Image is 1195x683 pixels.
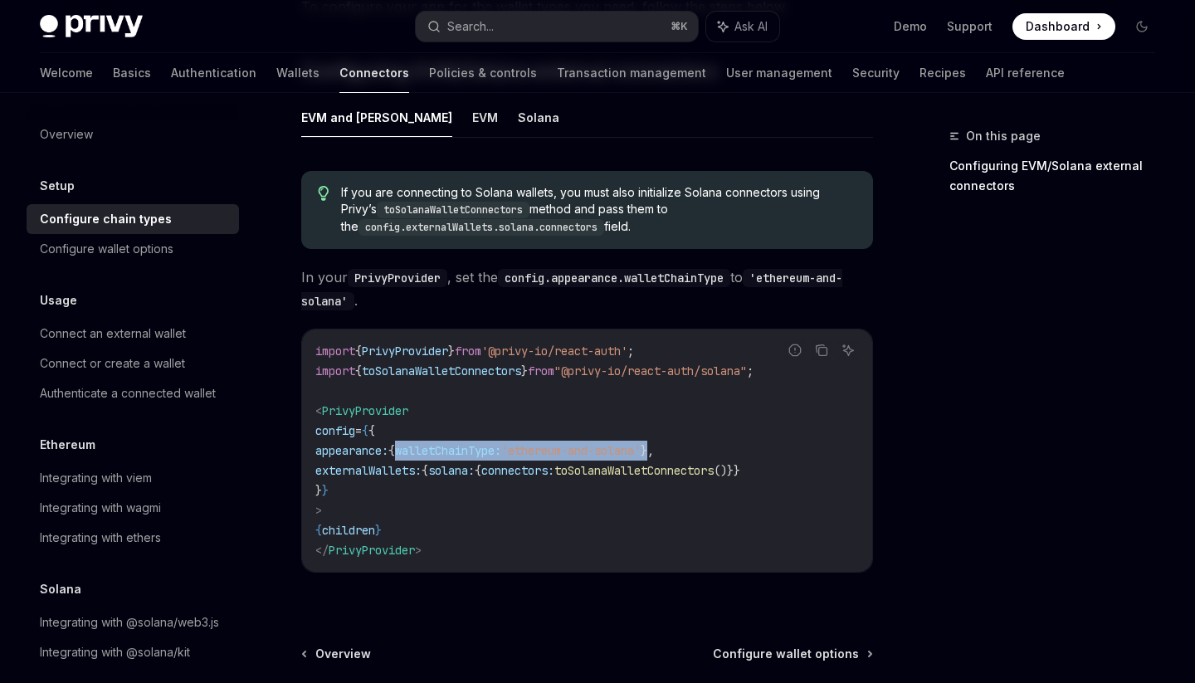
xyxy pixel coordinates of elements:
a: Integrating with @solana/web3.js [27,607,239,637]
a: Overview [27,120,239,149]
span: Configure wallet options [713,646,859,662]
a: Dashboard [1012,13,1115,40]
a: Integrating with wagmi [27,493,239,523]
a: API reference [986,53,1065,93]
span: PrivyProvider [329,543,415,558]
button: Toggle dark mode [1129,13,1155,40]
span: PrivyProvider [362,344,448,359]
button: Search...⌘K [416,12,697,41]
span: } [521,363,528,378]
span: from [528,363,554,378]
button: EVM and [PERSON_NAME] [301,98,452,137]
span: { [315,523,322,538]
span: externalWallets: [315,463,422,478]
a: Connect or create a wallet [27,349,239,378]
a: Overview [303,646,371,662]
a: Connectors [339,53,409,93]
a: Support [947,18,993,35]
span: { [422,463,428,478]
a: Recipes [919,53,966,93]
a: Demo [894,18,927,35]
a: Integrating with viem [27,463,239,493]
span: '@privy-io/react-auth' [481,344,627,359]
div: Connect an external wallet [40,324,186,344]
span: { [362,423,368,438]
a: Policies & controls [429,53,537,93]
h5: Ethereum [40,435,95,455]
span: solana: [428,463,475,478]
a: Security [852,53,900,93]
span: toSolanaWalletConnectors [362,363,521,378]
span: 'ethereum-and-solana' [501,443,641,458]
a: Connect an external wallet [27,319,239,349]
span: { [368,423,375,438]
span: Overview [315,646,371,662]
span: PrivyProvider [322,403,408,418]
span: { [475,463,481,478]
h5: Usage [40,290,77,310]
a: Transaction management [557,53,706,93]
h5: Solana [40,579,81,599]
div: Integrating with ethers [40,528,161,548]
button: Ask AI [837,339,859,361]
span: }, [641,443,654,458]
span: walletChainType: [395,443,501,458]
a: User management [726,53,832,93]
span: import [315,344,355,359]
code: config.externalWallets.solana.connectors [358,219,604,236]
div: Overview [40,124,93,144]
a: Configuring EVM/Solana external connectors [949,153,1168,199]
a: Configure wallet options [27,234,239,264]
span: Dashboard [1026,18,1090,35]
span: { [388,443,395,458]
div: Integrating with @solana/kit [40,642,190,662]
div: Authenticate a connected wallet [40,383,216,403]
span: Ask AI [734,18,768,35]
span: } [375,523,382,538]
span: </ [315,543,329,558]
span: "@privy-io/react-auth/solana" [554,363,747,378]
button: Solana [518,98,559,137]
span: < [315,403,322,418]
span: { [355,363,362,378]
a: Authenticate a connected wallet [27,378,239,408]
a: Basics [113,53,151,93]
span: config [315,423,355,438]
div: Configure wallet options [40,239,173,259]
div: Integrating with @solana/web3.js [40,612,219,632]
a: Integrating with ethers [27,523,239,553]
span: ⌘ K [671,20,688,33]
div: Integrating with wagmi [40,498,161,518]
span: > [415,543,422,558]
div: Search... [447,17,494,37]
a: Wallets [276,53,319,93]
span: { [355,344,362,359]
div: Configure chain types [40,209,172,229]
h5: Setup [40,176,75,196]
a: Authentication [171,53,256,93]
code: config.appearance.walletChainType [498,269,730,287]
button: Copy the contents from the code block [811,339,832,361]
span: from [455,344,481,359]
code: toSolanaWalletConnectors [377,202,529,218]
span: connectors: [481,463,554,478]
svg: Tip [318,186,329,201]
a: Configure wallet options [713,646,871,662]
span: appearance: [315,443,388,458]
span: ; [627,344,634,359]
span: } [322,483,329,498]
code: PrivyProvider [348,269,447,287]
div: Connect or create a wallet [40,354,185,373]
span: = [355,423,362,438]
span: children [322,523,375,538]
span: On this page [966,126,1041,146]
div: Integrating with viem [40,468,152,488]
a: Welcome [40,53,93,93]
button: EVM [472,98,498,137]
span: } [448,344,455,359]
span: toSolanaWalletConnectors [554,463,714,478]
a: Configure chain types [27,204,239,234]
span: > [315,503,322,518]
span: ; [747,363,754,378]
img: dark logo [40,15,143,38]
